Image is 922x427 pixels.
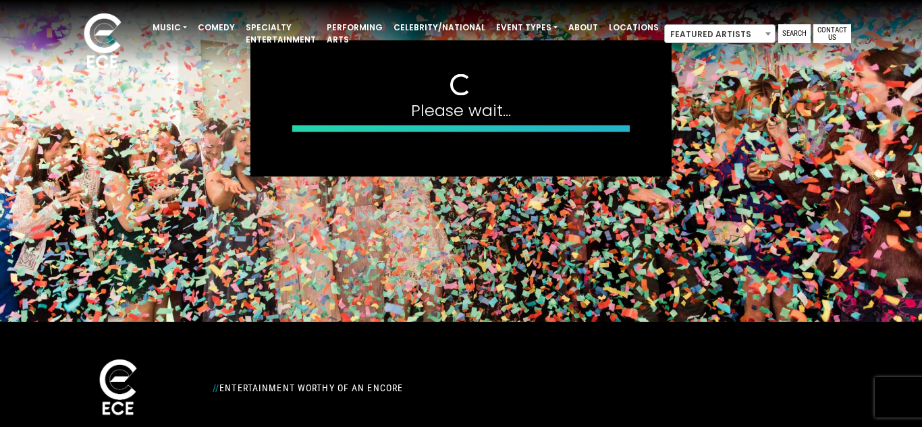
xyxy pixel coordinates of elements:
a: Performing Arts [321,16,388,51]
span: Featured Artists [664,24,776,43]
a: Comedy [192,16,240,39]
span: // [213,382,219,393]
a: Contact Us [813,24,851,43]
a: Music [147,16,192,39]
div: Entertainment Worthy of an Encore [205,377,589,399]
a: Search [778,24,811,43]
a: Celebrity/National [388,16,491,39]
span: Featured Artists [665,25,775,44]
a: About [563,16,603,39]
a: Specialty Entertainment [240,16,321,51]
a: Event Types [491,16,563,39]
h4: Please wait... [292,101,630,120]
a: Locations [603,16,664,39]
img: ece_new_logo_whitev2-1.png [69,9,136,75]
img: ece_new_logo_whitev2-1.png [84,355,152,421]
